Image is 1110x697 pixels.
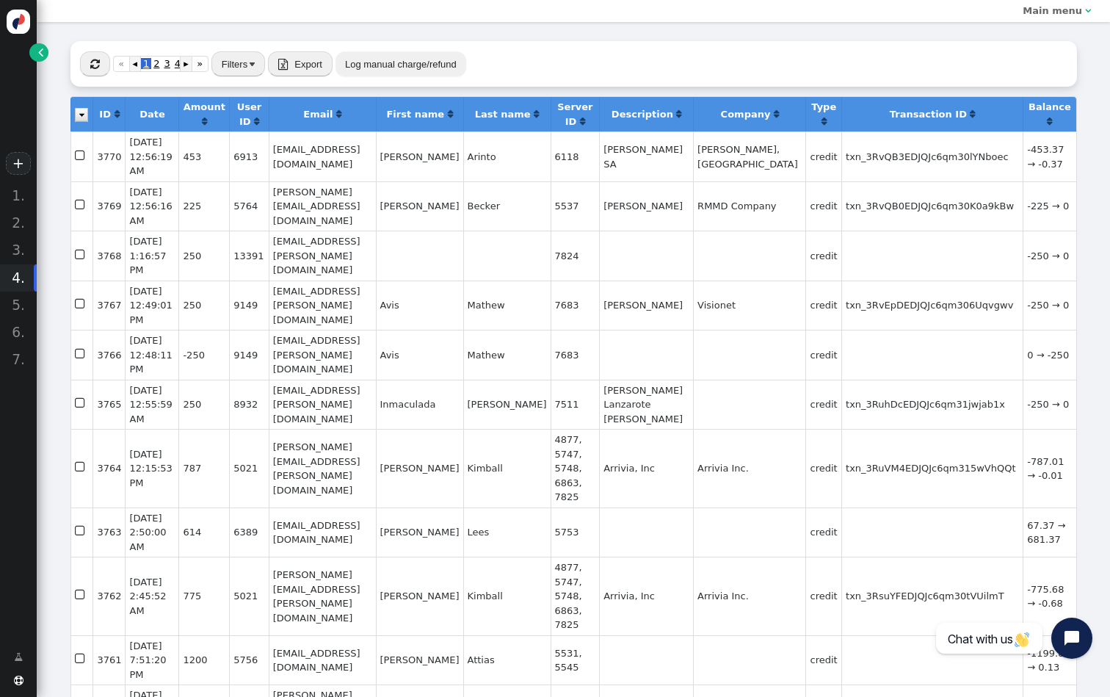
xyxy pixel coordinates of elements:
td: [PERSON_NAME], [GEOGRAPHIC_DATA] [693,131,805,181]
a:  [115,109,120,120]
span: [DATE] 7:51:20 PM [129,640,166,680]
td: 250 [178,281,229,331]
a:  [336,109,341,120]
button:  Export [268,51,333,76]
td: credit [805,181,841,231]
td: 3765 [92,380,125,430]
a:  [774,109,779,120]
td: [PERSON_NAME][EMAIL_ADDRESS][PERSON_NAME][DOMAIN_NAME] [269,429,376,508]
span: [DATE] 12:48:11 PM [129,335,172,375]
td: 225 [178,181,229,231]
span: [DATE] 12:56:16 AM [129,187,172,226]
td: [EMAIL_ADDRESS][DOMAIN_NAME] [269,131,376,181]
td: 67.37 → 681.37 [1023,508,1075,557]
td: 7683 [551,330,600,380]
b: Main menu [1023,5,1082,16]
span:  [75,345,87,364]
td: txn_3RvEpDEDJQJc6qm306Uqvgwv [841,281,1023,331]
td: 5531, 5545 [551,635,600,685]
td: [PERSON_NAME] [376,635,463,685]
span: 1 [141,58,151,69]
td: credit [805,508,841,557]
td: [PERSON_NAME][EMAIL_ADDRESS][DOMAIN_NAME] [269,181,376,231]
b: Company [721,109,771,120]
td: -250 → 0 [1023,281,1075,331]
b: First name [386,109,444,120]
td: Arinto [463,131,551,181]
td: 250 [178,380,229,430]
td: 3770 [92,131,125,181]
a:  [534,109,539,120]
td: Visionet [693,281,805,331]
span: [DATE] 12:55:59 AM [129,385,172,425]
td: -787.01 → -0.01 [1023,429,1075,508]
span: [DATE] 12:15:53 PM [129,449,172,488]
span:  [14,676,23,685]
button: Log manual charge/refund [335,51,466,76]
b: Last name [475,109,531,120]
a: + [6,152,31,175]
td: 5764 [229,181,269,231]
td: 7683 [551,281,600,331]
td: [PERSON_NAME] [463,380,551,430]
button: Filters [211,51,265,76]
td: -225 → 0 [1023,181,1075,231]
b: ID [99,109,111,120]
td: [EMAIL_ADDRESS][DOMAIN_NAME] [269,635,376,685]
span: Click to sort [1047,117,1052,126]
span:  [1085,6,1091,15]
span: Click to sort [448,109,453,119]
td: RMMD Company [693,181,805,231]
td: 8932 [229,380,269,430]
b: Email [303,109,333,120]
td: [PERSON_NAME] [599,281,693,331]
td: 5756 [229,635,269,685]
td: txn_3RvQB3EDJQJc6qm30lYNboec [841,131,1023,181]
td: -453.37 → -0.37 [1023,131,1075,181]
span: Export [294,59,322,70]
span: [DATE] 12:49:01 PM [129,286,172,325]
td: 1200 [178,635,229,685]
img: icon_dropdown_trigger.png [75,108,88,122]
td: 3764 [92,429,125,508]
td: -775.68 → -0.68 [1023,557,1075,635]
td: Avis [376,330,463,380]
td: credit [805,281,841,331]
a: ◂ [130,56,141,72]
a:  [676,109,681,120]
b: Balance [1029,101,1071,112]
span: Click to sort [970,109,975,119]
span: Click to sort [676,109,681,119]
td: 9149 [229,281,269,331]
td: [PERSON_NAME] [599,181,693,231]
td: [PERSON_NAME] [376,429,463,508]
a:  [970,109,975,120]
td: 5537 [551,181,600,231]
td: [PERSON_NAME][EMAIL_ADDRESS][PERSON_NAME][DOMAIN_NAME] [269,557,376,635]
span: [DATE] 12:56:19 AM [129,137,172,176]
td: txn_3RsuYFEDJQJc6qm30tVUilmT [841,557,1023,635]
td: Inmaculada [376,380,463,430]
a:  [1047,116,1052,127]
b: Type [811,101,836,112]
td: 6118 [551,131,600,181]
span:  [75,196,87,214]
td: [PERSON_NAME] [376,557,463,635]
b: Date [139,109,165,120]
span:  [38,45,43,59]
td: Arrivia Inc. [693,557,805,635]
span: Click to sort [534,109,539,119]
button:  [80,51,110,76]
b: Server ID [557,101,592,127]
a: » [192,56,208,72]
td: 3763 [92,508,125,557]
img: logo-icon.svg [7,10,31,34]
td: [EMAIL_ADDRESS][PERSON_NAME][DOMAIN_NAME] [269,281,376,331]
b: Amount [184,101,225,112]
span: Click to sort [774,109,779,119]
td: 3762 [92,557,125,635]
td: -250 [178,330,229,380]
td: 3767 [92,281,125,331]
span: Click to sort [202,117,207,126]
td: 5021 [229,557,269,635]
